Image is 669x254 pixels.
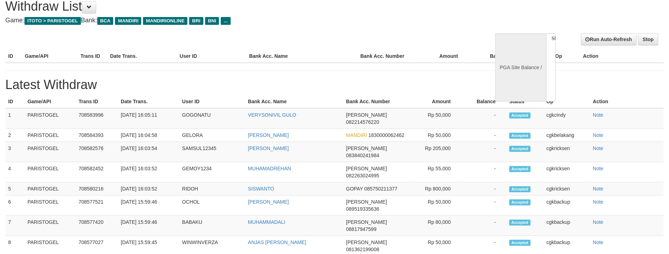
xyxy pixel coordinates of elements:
[509,220,531,226] span: Accepted
[509,240,531,246] span: Accepted
[118,162,179,182] td: [DATE] 16:03:52
[76,95,118,108] th: Trans ID
[118,182,179,195] td: [DATE] 16:03:52
[118,142,179,162] td: [DATE] 16:03:54
[346,173,379,178] span: 082263024995
[115,17,141,25] span: MANDIRI
[581,33,637,45] a: Run Auto-Refresh
[24,182,76,195] td: PARISTOGEL
[346,226,377,232] span: 08817947599
[346,247,379,252] span: 081362199008
[638,33,658,45] a: Stop
[24,142,76,162] td: PARISTOGEL
[248,145,289,151] a: [PERSON_NAME]
[593,186,604,192] a: Note
[118,129,179,142] td: [DATE] 16:04:58
[544,108,590,129] td: cgkcindy
[593,166,604,171] a: Note
[5,17,439,24] h4: Game: Bank:
[408,142,461,162] td: Rp 205,000
[24,129,76,142] td: PARISTOGEL
[179,182,245,195] td: RIDOH
[509,133,531,139] span: Accepted
[461,95,506,108] th: Balance
[5,216,24,236] td: 7
[5,95,24,108] th: ID
[461,108,506,129] td: -
[461,129,506,142] td: -
[346,206,379,212] span: 089519335636
[506,95,544,108] th: Status
[5,78,664,92] h1: Latest Withdraw
[509,146,531,152] span: Accepted
[24,17,81,25] span: ITOTO > PARISTOGEL
[346,132,367,138] span: MANDIRI
[461,142,506,162] td: -
[177,50,246,63] th: User ID
[544,162,590,182] td: cgkricksen
[346,153,379,158] span: 083840241984
[118,195,179,216] td: [DATE] 15:59:46
[248,132,289,138] a: [PERSON_NAME]
[509,186,531,192] span: Accepted
[544,216,590,236] td: cgkbackup
[408,195,461,216] td: Rp 50,000
[495,33,546,102] div: PGA Site Balance /
[24,108,76,129] td: PARISTOGEL
[364,186,397,192] span: 085750211377
[346,166,387,171] span: [PERSON_NAME]
[179,195,245,216] td: OCHOL
[179,216,245,236] td: BABAKU
[408,95,461,108] th: Amount
[593,219,604,225] a: Note
[509,199,531,205] span: Accepted
[189,17,203,25] span: BRI
[246,50,357,63] th: Bank Acc. Name
[593,199,604,205] a: Note
[143,17,187,25] span: MANDIRIONLINE
[544,195,590,216] td: cgkbackup
[248,112,296,118] a: VERYSONIVIL GULO
[5,108,24,129] td: 1
[544,142,590,162] td: cgkricksen
[461,162,506,182] td: -
[24,195,76,216] td: PARISTOGEL
[461,182,506,195] td: -
[179,142,245,162] td: SAMSUL12345
[179,108,245,129] td: GOGONATU
[76,142,118,162] td: 708582576
[346,239,387,245] span: [PERSON_NAME]
[107,50,177,63] th: Date Trans.
[78,50,108,63] th: Trans ID
[76,129,118,142] td: 708584393
[5,182,24,195] td: 5
[248,186,274,192] a: SISWANTO
[544,95,590,108] th: Op
[544,182,590,195] td: cgkricksen
[179,95,245,108] th: User ID
[593,145,604,151] a: Note
[346,119,379,125] span: 082214576220
[346,186,363,192] span: GOPAY
[343,95,408,108] th: Bank Acc. Number
[248,199,289,205] a: [PERSON_NAME]
[346,112,387,118] span: [PERSON_NAME]
[76,195,118,216] td: 708577521
[76,108,118,129] td: 708583996
[248,239,306,245] a: ANJAS [PERSON_NAME]
[593,132,604,138] a: Note
[408,182,461,195] td: Rp 800,000
[24,216,76,236] td: PARISTOGEL
[469,50,520,63] th: Balance
[221,17,230,25] span: ...
[509,166,531,172] span: Accepted
[346,199,387,205] span: [PERSON_NAME]
[245,95,343,108] th: Bank Acc. Name
[22,50,78,63] th: Game/API
[97,17,113,25] span: BCA
[413,50,469,63] th: Amount
[5,162,24,182] td: 4
[408,216,461,236] td: Rp 80,000
[590,95,664,108] th: Action
[118,108,179,129] td: [DATE] 16:05:11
